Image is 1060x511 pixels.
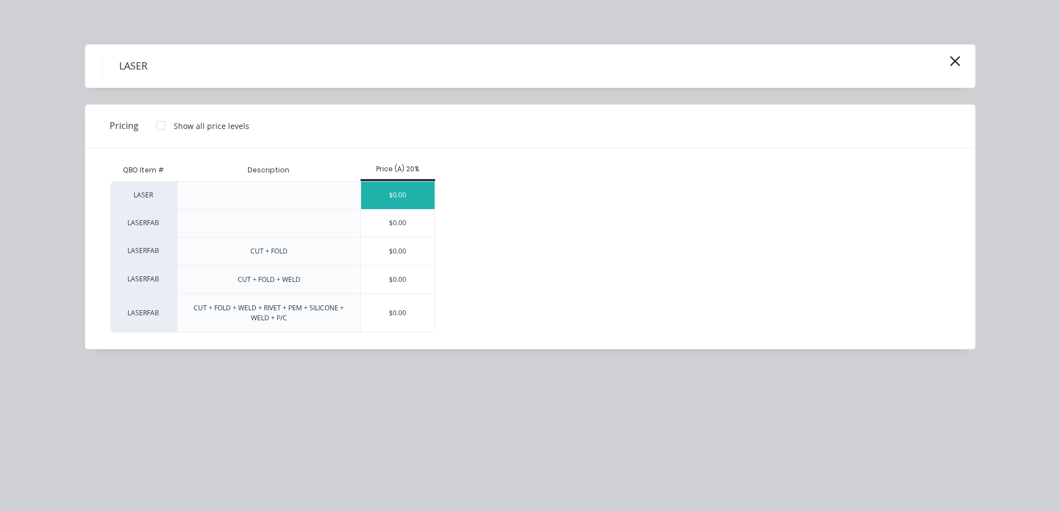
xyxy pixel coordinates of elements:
div: Show all price levels [174,120,249,132]
div: CUT + FOLD + WELD + RIVET + PEM + SILICONE + WELD + P/C [186,303,352,323]
div: Description [239,156,298,184]
div: CUT + FOLD + WELD [238,275,300,285]
div: $0.00 [361,210,435,237]
div: LASER [110,181,177,209]
span: Pricing [110,119,139,132]
h4: LASER [102,56,164,77]
div: $0.00 [361,237,435,265]
div: LASERFAB [110,237,177,265]
div: $0.00 [361,294,435,332]
div: LASERFAB [110,294,177,333]
div: QBO Item # [110,159,177,181]
div: Price (A) 20% [361,164,436,174]
div: $0.00 [361,266,435,294]
div: $0.00 [361,182,435,209]
div: CUT + FOLD [250,246,288,256]
div: LASERFAB [110,209,177,237]
div: LASERFAB [110,265,177,294]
